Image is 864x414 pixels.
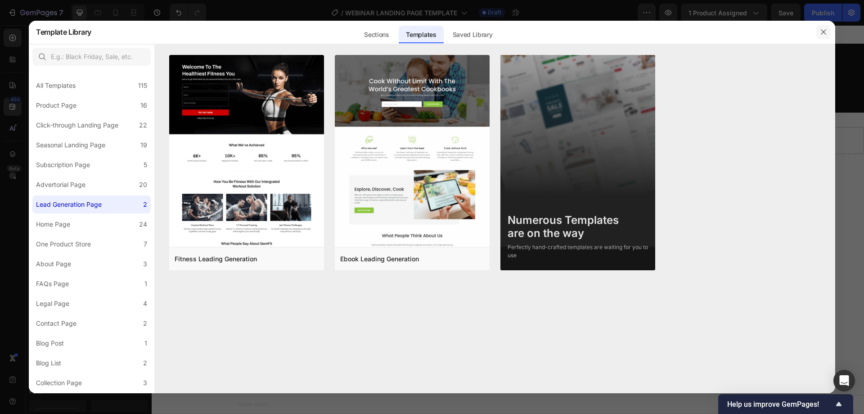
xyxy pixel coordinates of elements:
div: Saved Library [445,26,500,44]
div: FAQs Page [36,278,69,289]
div: Choose templates [259,176,314,186]
div: Templates [399,26,443,44]
button: Show survey - Help us improve GemPages! [727,399,844,409]
button: Get it here! [493,33,626,73]
div: Blog List [36,358,61,369]
div: 115 [138,80,147,91]
h2: Template Library [36,20,91,44]
input: E.g.: Black Friday, Sale, etc. [32,48,151,66]
div: 22 [139,120,147,131]
div: Legal Page [36,298,69,309]
div: Perfectly hand-crafted templates are waiting for you to use [508,243,648,259]
div: Generate layout [330,176,377,186]
div: 4 [143,298,147,309]
div: 20 [139,179,147,190]
div: Home Page [36,219,70,230]
div: 24 [139,219,147,230]
div: All Templates [36,80,76,91]
div: Fitness Leading Generation [175,254,257,264]
div: Ebook Leading Generation [340,254,419,264]
div: 19 [140,140,147,150]
span: inspired by CRO experts [255,187,317,196]
div: Subscription Page [36,159,90,170]
div: Sections [357,26,396,44]
span: from URL or image [329,187,377,196]
span: Help us improve GemPages! [727,400,833,409]
div: 2 [143,318,147,329]
div: 1 [144,278,147,289]
span: Add section [335,156,378,166]
p: 🚨 First-Ever 5 in 1 Attendee Bundle — Limited Time Only! [87,40,485,69]
div: 7 [144,239,147,250]
div: Contact Page [36,318,76,329]
div: 5 [144,159,147,170]
div: 3 [143,259,147,269]
div: Drop element here [338,112,386,119]
div: Open Intercom Messenger [833,370,855,391]
div: About Page [36,259,71,269]
div: Lead Generation Page [36,199,102,210]
div: 16 [140,100,147,111]
div: Get it here! [516,38,616,68]
div: 2 [143,199,147,210]
img: fitness2.png [169,55,324,394]
div: Numerous Templates are on the way [508,214,648,240]
div: Seasonal Landing Page [36,140,105,150]
div: 2 [143,358,147,369]
div: One Product Store [36,239,91,250]
div: Collection Page [36,378,82,388]
span: then drag & drop elements [389,187,456,196]
div: Blog Post [36,338,64,349]
div: 1 [144,338,147,349]
div: Advertorial Page [36,179,85,190]
div: Click-through Landing Page [36,120,118,131]
div: Product Page [36,100,76,111]
div: 3 [143,378,147,388]
div: Add blank section [396,176,451,186]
